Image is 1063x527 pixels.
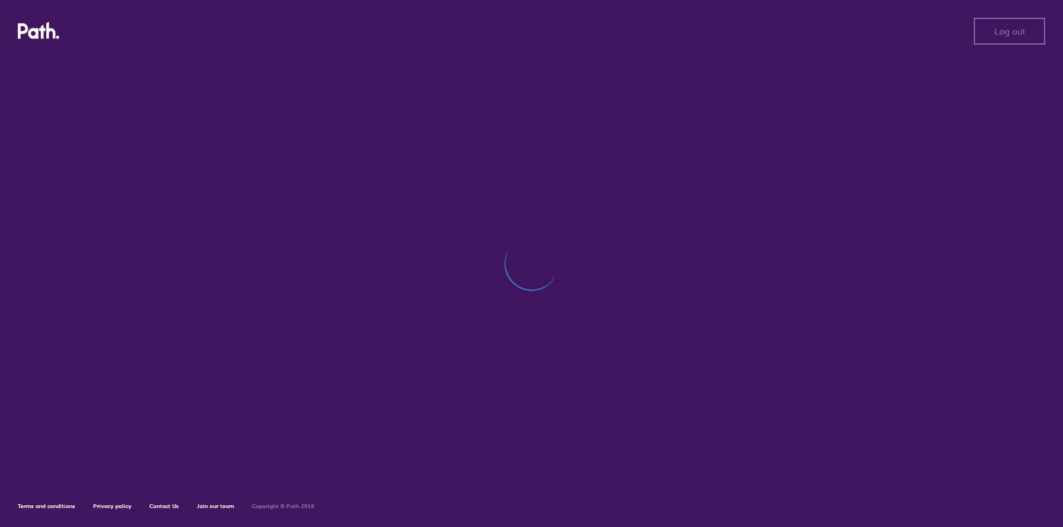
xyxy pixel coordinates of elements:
[149,502,179,510] a: Contact Us
[994,26,1025,36] span: Log out
[197,502,234,510] a: Join our team
[93,502,132,510] a: Privacy policy
[18,502,75,510] a: Terms and conditions
[252,503,314,510] h6: Copyright © Path 2018
[974,18,1045,45] button: Log out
